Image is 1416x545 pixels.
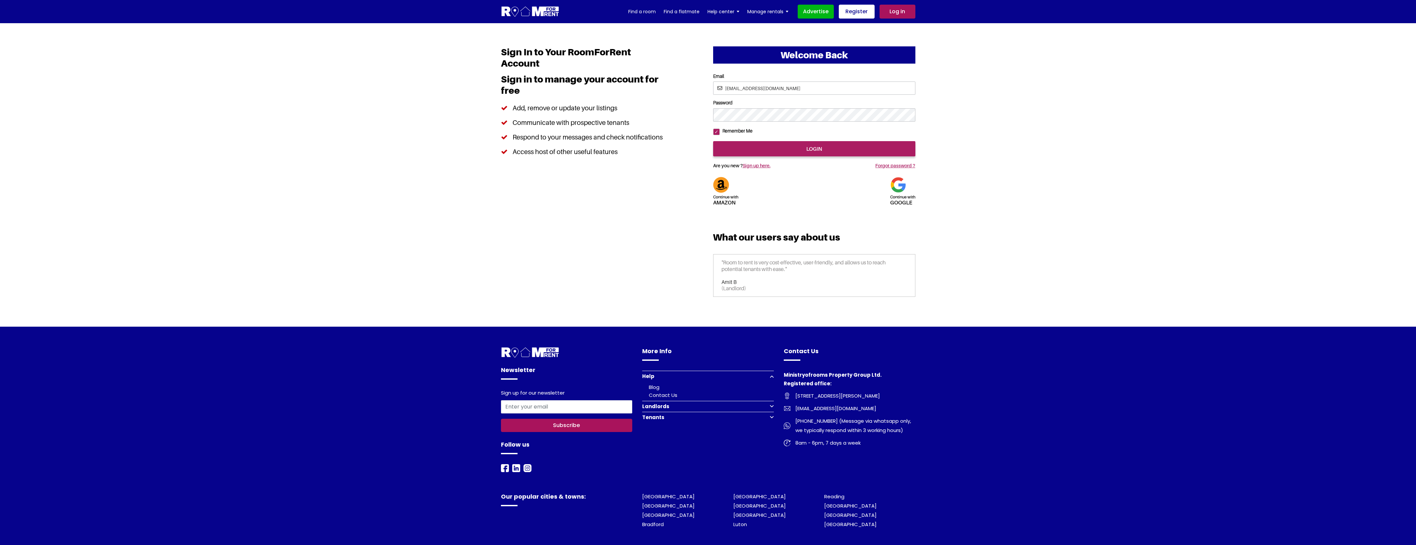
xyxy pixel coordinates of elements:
a: Manage rentals [747,7,788,17]
a: [GEOGRAPHIC_DATA] [824,512,877,518]
span: Continue with [713,194,738,200]
label: Sign up for our newsletter [501,390,565,398]
h5: Amazon [713,193,738,205]
li: Communicate with prospective tenants [501,115,668,130]
a: Bradford [642,521,664,528]
a: [GEOGRAPHIC_DATA] [733,502,786,509]
h4: Follow us [501,440,633,454]
li: Access host of other useful features [501,144,668,159]
h3: What our users say about us [713,232,915,248]
h4: Ministryofrooms Property Group Ltd. Registered office: [784,371,915,391]
span: [EMAIL_ADDRESS][DOMAIN_NAME] [790,404,876,413]
a: [PHONE_NUMBER] (Message via whatsapp only, we typically respond within 3 working hours) [784,416,915,435]
h1: Sign In to Your RoomForRent Account [501,46,668,74]
img: Room For Rent [523,464,531,472]
a: Advertise [798,5,834,19]
h2: Welcome Back [713,46,915,64]
img: Room For Rent [501,464,509,472]
input: login [713,141,915,156]
img: Room For Rent [784,393,790,399]
a: Continue withAmazon [713,181,738,205]
span: Continue with [890,194,915,200]
a: Help center [708,7,739,17]
span: 8am - 6pm, 7 days a week [790,438,861,448]
a: Luton [733,521,747,528]
label: Password [713,100,915,106]
a: LinkedIn [512,464,520,472]
h3: Sign in to manage your account for free [501,74,668,101]
h4: Contact Us [784,347,915,361]
img: Room For Rent [784,405,790,412]
a: [STREET_ADDRESS][PERSON_NAME] [784,391,915,401]
label: Email [713,74,915,79]
img: Logo for Room for Rent, featuring a welcoming design with a house icon and modern typography [501,6,560,18]
a: 8am - 6pm, 7 days a week [784,438,915,448]
h4: Newsletter [501,365,633,380]
input: Email [713,82,915,95]
img: Google [890,177,906,193]
a: Continue withgoogle [890,181,915,205]
a: [GEOGRAPHIC_DATA] [642,493,695,500]
a: [GEOGRAPHIC_DATA] [642,512,695,518]
img: Amazon [713,177,729,193]
button: Tenants [642,412,774,423]
a: [GEOGRAPHIC_DATA] [733,512,786,518]
h6: Amit B [722,279,907,285]
input: Enter your email [501,400,633,413]
span: [PHONE_NUMBER] (Message via whatsapp only, we typically respond within 3 working hours) [790,416,915,435]
a: Find a flatmate [664,7,700,17]
li: Respond to your messages and check notifications [501,130,668,144]
a: [GEOGRAPHIC_DATA] [733,493,786,500]
h5: Are you new ? [713,156,827,172]
a: Sign up here. [743,163,770,168]
h4: More Info [642,347,774,361]
a: Register [839,5,875,19]
p: "Room to rent is very cost-effective, user-friendly, and allows us to reach potential tenants wit... [722,259,907,279]
label: Remember Me [720,128,753,134]
button: Landlords [642,401,774,412]
a: Find a room [628,7,656,17]
a: Reading [824,493,844,500]
a: Contact Us [649,392,677,399]
button: Help [642,371,774,382]
li: Add, remove or update your listings [501,101,668,115]
a: [GEOGRAPHIC_DATA] [642,502,695,509]
a: Facebook [501,464,509,472]
a: [GEOGRAPHIC_DATA] [824,521,877,528]
a: [GEOGRAPHIC_DATA] [824,502,877,509]
img: Room For Rent [784,422,790,429]
img: Room For Rent [501,347,560,359]
h4: Our popular cities & towns: [501,492,633,506]
img: Room For Rent [784,440,790,446]
a: Log in [880,5,915,19]
button: Subscribe [501,419,633,432]
a: Forgot password ? [875,163,915,168]
span: [STREET_ADDRESS][PERSON_NAME] [790,391,880,401]
h5: google [890,193,915,205]
a: [EMAIL_ADDRESS][DOMAIN_NAME] [784,404,915,413]
a: Instagram [523,464,531,472]
img: Room For Rent [512,464,520,472]
a: Blog [649,384,659,391]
